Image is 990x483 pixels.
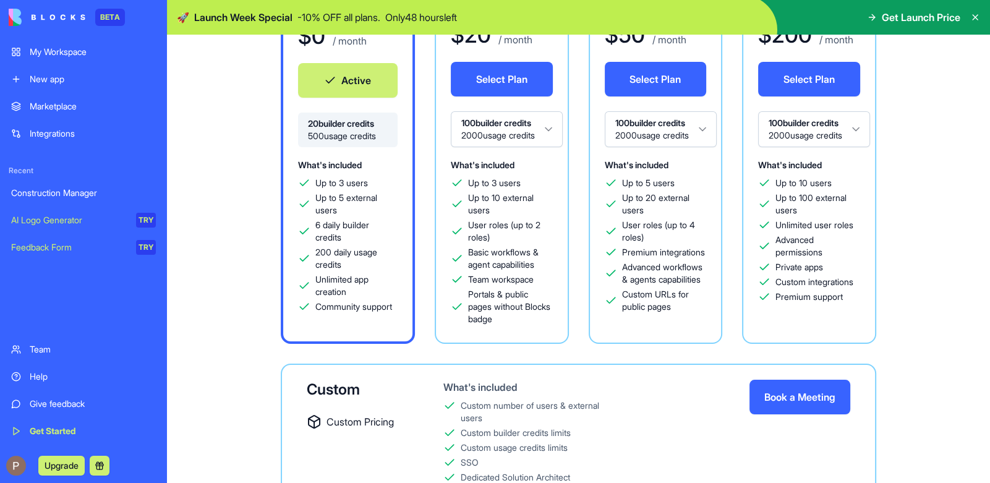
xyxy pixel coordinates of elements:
div: BETA [95,9,125,26]
span: Up to 10 users [775,177,832,189]
span: Private apps [775,261,823,273]
span: Recent [4,166,163,176]
span: Up to 10 external users [468,192,553,216]
a: Integrations [4,121,163,146]
img: logo [9,9,85,26]
div: SSO [461,456,479,469]
button: Book a Meeting [749,380,850,414]
span: Custom integrations [775,276,853,288]
div: Team [30,343,156,356]
p: - 10 % OFF all plans. [297,10,380,25]
button: Select Plan [758,62,860,96]
span: 500 usage credits [308,130,388,142]
div: Custom number of users & external users [461,400,616,424]
a: Feedback FormTRY [4,235,163,260]
span: What's included [451,160,514,170]
div: Get Started [30,425,156,437]
span: Custom Pricing [326,414,394,429]
span: What's included [605,160,668,170]
span: Portals & public pages without Blocks badge [468,288,553,325]
span: 200 daily usage credits [315,246,398,271]
p: / month [817,32,853,47]
span: Advanced workflows & agents capabilities [622,261,707,286]
a: My Workspace [4,40,163,64]
div: Help [30,370,156,383]
a: Upgrade [38,459,85,471]
span: 6 daily builder credits [315,219,398,244]
span: Up to 5 external users [315,192,398,216]
div: AI Logo Generator [11,214,127,226]
span: 🚀 [177,10,189,25]
span: User roles (up to 2 roles) [468,219,553,244]
a: New app [4,67,163,92]
p: / month [650,32,686,47]
div: Custom [307,380,404,400]
a: Give feedback [4,391,163,416]
img: ACg8ocLrgV0Ko2_TTHNfsPI-H5PE7YIIfuEddBwTD6mNDOx520tgMQ=s96-c [6,456,26,476]
span: Up to 100 external users [775,192,860,216]
button: Active [298,63,398,98]
span: Up to 3 users [468,177,521,189]
h1: $ 0 [298,24,325,48]
span: Custom URLs for public pages [622,288,707,313]
a: Team [4,337,163,362]
h1: $ 20 [451,22,491,47]
div: Custom builder credits limits [461,427,571,439]
p: / month [496,32,532,47]
div: Custom usage credits limits [461,442,568,454]
div: Marketplace [30,100,156,113]
div: Construction Manager [11,187,156,199]
h1: $ 200 [758,22,812,47]
button: Select Plan [605,62,707,96]
a: BETA [9,9,125,26]
span: Unlimited user roles [775,219,853,231]
div: TRY [136,240,156,255]
a: Construction Manager [4,181,163,205]
div: Integrations [30,127,156,140]
span: 20 builder credits [308,118,388,130]
button: Select Plan [451,62,553,96]
span: What's included [298,160,362,170]
div: My Workspace [30,46,156,58]
span: Up to 5 users [622,177,675,189]
span: User roles (up to 4 roles) [622,219,707,244]
p: / month [330,33,367,48]
a: Marketplace [4,94,163,119]
span: Premium integrations [622,246,705,259]
span: Premium support [775,291,843,303]
span: Launch Week Special [194,10,292,25]
h1: $ 50 [605,22,645,47]
span: Basic workflows & agent capabilities [468,246,553,271]
a: AI Logo GeneratorTRY [4,208,163,233]
span: Up to 3 users [315,177,368,189]
p: Only 48 hours left [385,10,457,25]
span: Get Launch Price [882,10,960,25]
span: Team workspace [468,273,534,286]
button: Upgrade [38,456,85,476]
a: Get Started [4,419,163,443]
span: What's included [758,160,822,170]
span: Advanced permissions [775,234,860,259]
a: Help [4,364,163,389]
div: What's included [443,380,616,395]
span: Community support [315,301,392,313]
div: New app [30,73,156,85]
div: TRY [136,213,156,228]
span: Up to 20 external users [622,192,707,216]
div: Give feedback [30,398,156,410]
div: Feedback Form [11,241,127,254]
span: Unlimited app creation [315,273,398,298]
